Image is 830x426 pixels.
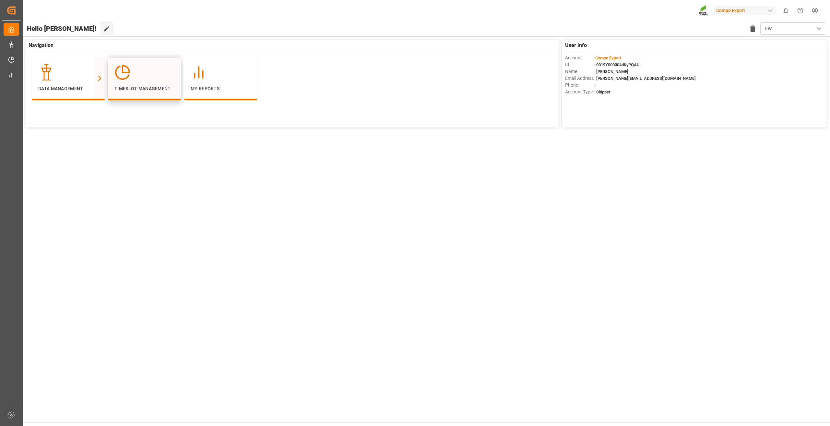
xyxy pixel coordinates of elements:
button: show 0 new notifications [778,3,793,18]
span: : 0019Y000004dKyPQAU [594,62,640,67]
button: Compo Expert [714,4,778,17]
span: Account Type [565,89,594,95]
button: open menu [760,22,825,35]
span: FW [765,25,772,32]
span: : [PERSON_NAME][EMAIL_ADDRESS][DOMAIN_NAME] [594,76,696,81]
span: Compo Expert [595,55,621,60]
div: Compo Expert [714,6,776,15]
span: : — [594,83,599,88]
p: My Reports [191,85,251,92]
button: Help Center [793,3,808,18]
span: : Shipper [594,90,611,94]
img: Screenshot%202023-09-29%20at%2010.02.21.png_1712312052.png [699,5,709,16]
span: Account [565,55,594,61]
span: Id [565,61,594,68]
span: Hello [PERSON_NAME]! [27,22,97,35]
span: : [594,55,621,60]
span: User Info [565,42,587,49]
span: Navigation [29,42,53,49]
span: : [PERSON_NAME] [594,69,628,74]
p: Data Management [38,85,98,92]
span: Phone [565,82,594,89]
p: Timeslot Management [114,85,174,92]
span: Name [565,68,594,75]
span: Email Address [565,75,594,82]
